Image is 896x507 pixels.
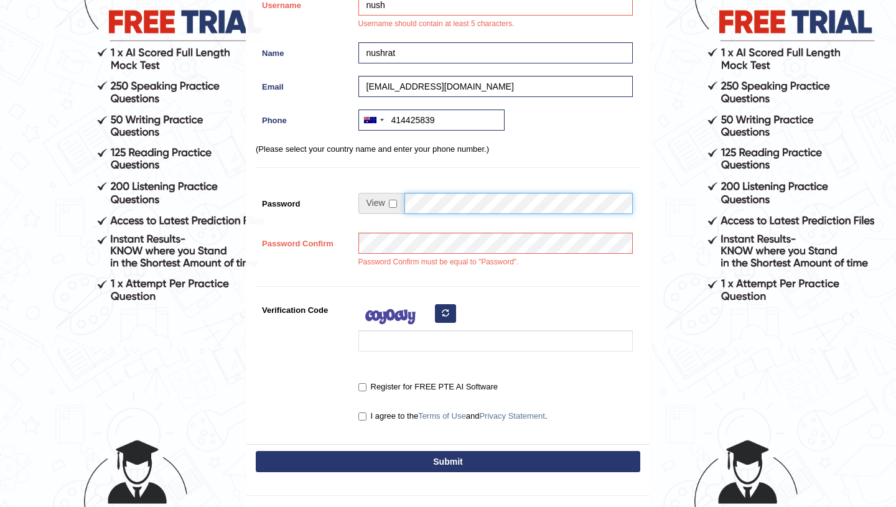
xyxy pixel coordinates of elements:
[358,410,548,422] label: I agree to the and .
[358,383,366,391] input: Register for FREE PTE AI Software
[256,233,352,249] label: Password Confirm
[256,451,640,472] button: Submit
[358,109,505,131] input: +61 412 345 678
[256,193,352,210] label: Password
[256,109,352,126] label: Phone
[256,299,352,316] label: Verification Code
[389,200,397,208] input: Show/Hide Password
[359,110,388,130] div: Australia: +61
[256,42,352,59] label: Name
[479,411,545,421] a: Privacy Statement
[358,381,498,393] label: Register for FREE PTE AI Software
[418,411,466,421] a: Terms of Use
[256,143,640,155] p: (Please select your country name and enter your phone number.)
[358,412,366,421] input: I agree to theTerms of UseandPrivacy Statement.
[256,76,352,93] label: Email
